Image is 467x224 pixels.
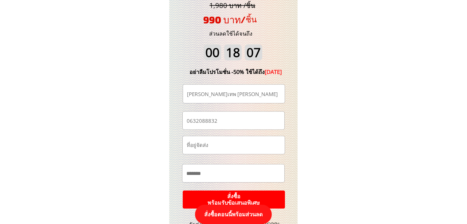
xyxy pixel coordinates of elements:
[201,29,261,38] h3: ส่วนลดใช้ได้จนถึง
[203,14,241,25] span: 990 บาท
[185,136,282,154] input: ที่อยู่จัดส่ง
[185,112,282,129] input: เบอร์โทรศัพท์
[195,205,272,224] p: สั่งซื้อตอนนี้พร้อมส่วนลด
[185,85,282,103] input: ชื่อ-นามสกุล
[265,68,282,75] span: [DATE]
[241,14,257,24] span: /ชิ้น
[180,68,291,76] div: อย่าลืมโปรโมชั่น -50% ใช้ได้ถึง
[180,190,287,209] p: สั่งซื้อ พร้อมรับข้อเสนอพิเศษ
[209,1,255,10] span: 1,980 บาท /ชิ้น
